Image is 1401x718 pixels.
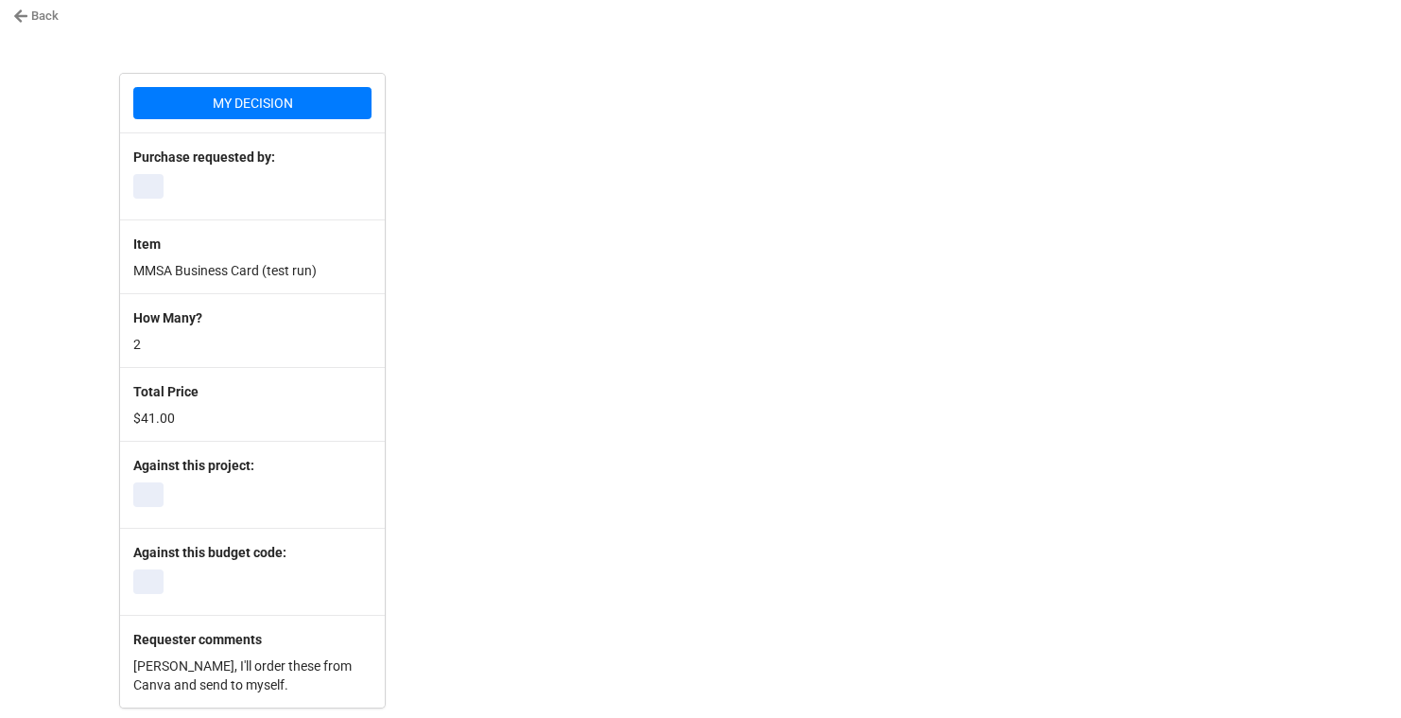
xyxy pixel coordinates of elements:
b: Against this project: [133,458,254,473]
b: How Many? [133,310,202,325]
p: MMSA Business Card (test run) [133,261,372,280]
b: Requester comments [133,632,262,647]
a: Back [13,7,59,26]
button: MY DECISION [133,87,372,119]
b: Total Price [133,384,199,399]
p: $41.00 [133,409,372,428]
b: Against this budget code: [133,545,286,560]
b: Purchase requested by: [133,149,275,165]
p: 2 [133,335,372,354]
b: Item [133,236,161,252]
p: [PERSON_NAME], I'll order these from Canva and send to myself. [133,657,372,694]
